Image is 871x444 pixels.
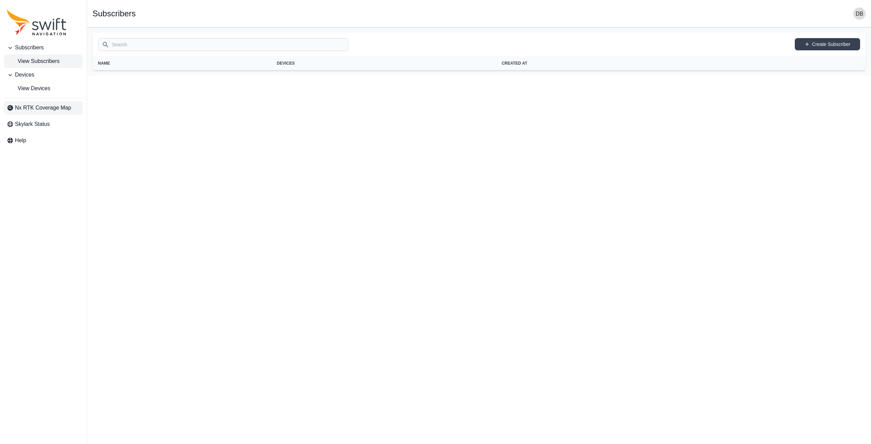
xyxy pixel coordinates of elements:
[4,54,83,68] a: View Subscribers
[4,101,83,115] a: Nx RTK Coverage Map
[98,38,348,51] input: Search
[15,71,34,79] span: Devices
[795,38,860,50] a: Create Subscriber
[4,134,83,147] a: Help
[15,136,26,145] span: Help
[272,56,496,70] th: Devices
[853,7,866,20] img: user photo
[7,57,60,65] span: View Subscribers
[15,120,50,128] span: Skylark Status
[4,82,83,95] a: View Devices
[4,117,83,131] a: Skylark Status
[496,56,780,70] th: Created At
[93,10,136,18] h1: Subscribers
[7,84,50,93] span: View Devices
[15,44,44,52] span: Subscribers
[93,56,272,70] th: Name
[15,104,71,112] span: Nx RTK Coverage Map
[4,68,83,82] button: Devices
[4,41,83,54] button: Subscribers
